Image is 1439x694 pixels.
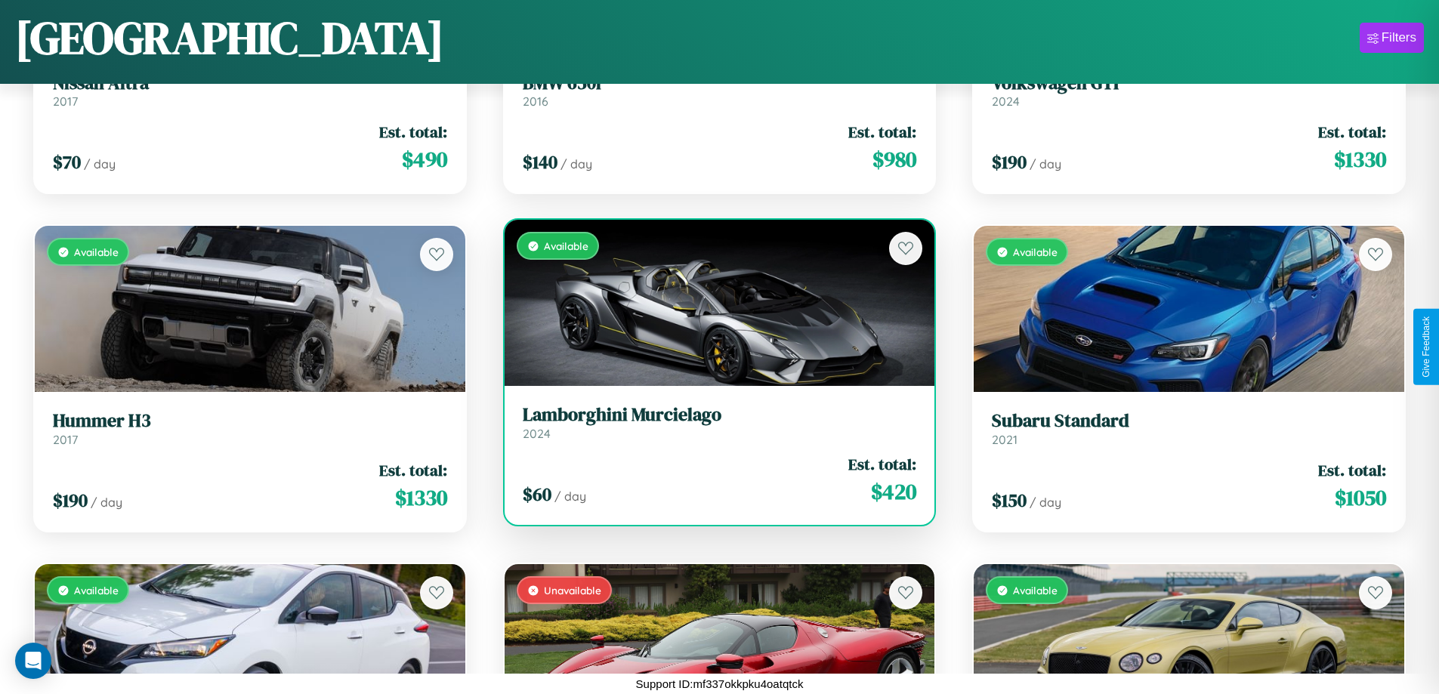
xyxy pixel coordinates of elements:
[523,72,917,109] a: BMW 650i2016
[1318,459,1386,481] span: Est. total:
[636,674,804,694] p: Support ID: mf337okkpku4oatqtck
[1013,584,1058,597] span: Available
[992,432,1017,447] span: 2021
[53,72,447,109] a: Nissan Altra2017
[992,410,1386,432] h3: Subaru Standard
[53,410,447,447] a: Hummer H32017
[848,121,916,143] span: Est. total:
[523,426,551,441] span: 2024
[53,488,88,513] span: $ 190
[992,410,1386,447] a: Subaru Standard2021
[1030,156,1061,171] span: / day
[74,584,119,597] span: Available
[53,432,78,447] span: 2017
[84,156,116,171] span: / day
[379,121,447,143] span: Est. total:
[15,7,444,69] h1: [GEOGRAPHIC_DATA]
[1030,495,1061,510] span: / day
[53,410,447,432] h3: Hummer H3
[992,488,1027,513] span: $ 150
[872,144,916,174] span: $ 980
[523,94,548,109] span: 2016
[560,156,592,171] span: / day
[1382,30,1416,45] div: Filters
[1013,245,1058,258] span: Available
[554,489,586,504] span: / day
[523,482,551,507] span: $ 60
[992,72,1386,109] a: Volkswagen GTI2024
[523,150,557,174] span: $ 140
[871,477,916,507] span: $ 420
[544,239,588,252] span: Available
[848,453,916,475] span: Est. total:
[53,94,78,109] span: 2017
[53,150,81,174] span: $ 70
[1421,316,1431,378] div: Give Feedback
[91,495,122,510] span: / day
[992,150,1027,174] span: $ 190
[1360,23,1424,53] button: Filters
[379,459,447,481] span: Est. total:
[992,94,1020,109] span: 2024
[1335,483,1386,513] span: $ 1050
[395,483,447,513] span: $ 1330
[1318,121,1386,143] span: Est. total:
[523,404,917,426] h3: Lamborghini Murcielago
[74,245,119,258] span: Available
[1334,144,1386,174] span: $ 1330
[523,404,917,441] a: Lamborghini Murcielago2024
[544,584,601,597] span: Unavailable
[15,643,51,679] div: Open Intercom Messenger
[402,144,447,174] span: $ 490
